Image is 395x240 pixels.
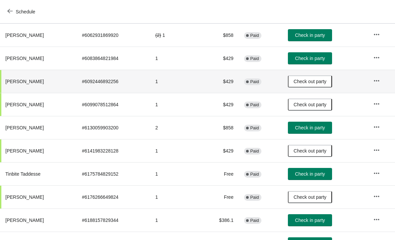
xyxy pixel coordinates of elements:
td: $429 [200,70,239,93]
span: Paid [250,125,259,131]
button: Check out party [288,99,332,111]
span: Check out party [294,79,326,84]
td: $386.1 [200,208,239,232]
button: Schedule [3,6,41,18]
td: Free [200,185,239,208]
span: Paid [250,79,259,84]
span: Paid [250,218,259,223]
span: [PERSON_NAME] [5,56,44,61]
td: # 6188157829344 [77,208,150,232]
span: Paid [250,102,259,108]
button: Check out party [288,191,332,203]
del: ( 2 ) [155,33,161,38]
td: # 6175784829152 [77,162,150,185]
span: Check in party [295,218,325,223]
td: 2 [150,116,200,139]
button: Check in party [288,29,332,41]
span: [PERSON_NAME] [5,218,44,223]
span: Check out party [294,194,326,200]
span: [PERSON_NAME] [5,33,44,38]
td: 1 [150,47,200,70]
td: # 6092446892256 [77,70,150,93]
td: 1 [150,23,200,47]
span: Check in party [295,125,325,130]
td: # 6062931869920 [77,23,150,47]
td: 1 [150,185,200,208]
span: Paid [250,148,259,154]
span: Check in party [295,171,325,177]
td: 1 [150,162,200,185]
span: Check in party [295,56,325,61]
td: # 6099078512864 [77,93,150,116]
span: [PERSON_NAME] [5,194,44,200]
button: Check out party [288,145,332,157]
td: 1 [150,93,200,116]
td: 1 [150,139,200,162]
td: $429 [200,139,239,162]
td: # 6130059903200 [77,116,150,139]
td: 1 [150,208,200,232]
span: [PERSON_NAME] [5,102,44,107]
td: $429 [200,93,239,116]
span: Check out party [294,102,326,107]
td: $858 [200,23,239,47]
td: # 6141983228128 [77,139,150,162]
span: [PERSON_NAME] [5,125,44,130]
button: Check in party [288,168,332,180]
button: Check out party [288,75,332,87]
span: Paid [250,56,259,61]
td: $429 [200,47,239,70]
td: 1 [150,70,200,93]
span: Check in party [295,33,325,38]
td: # 6083864821984 [77,47,150,70]
td: $858 [200,116,239,139]
td: Free [200,162,239,185]
button: Check in party [288,214,332,226]
span: Tinbite Taddesse [5,171,41,177]
span: Paid [250,195,259,200]
span: [PERSON_NAME] [5,148,44,154]
td: # 6176266649824 [77,185,150,208]
button: Check in party [288,122,332,134]
span: Schedule [16,9,35,14]
span: [PERSON_NAME] [5,79,44,84]
span: Paid [250,172,259,177]
span: Check out party [294,148,326,154]
button: Check in party [288,52,332,64]
span: Paid [250,33,259,38]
